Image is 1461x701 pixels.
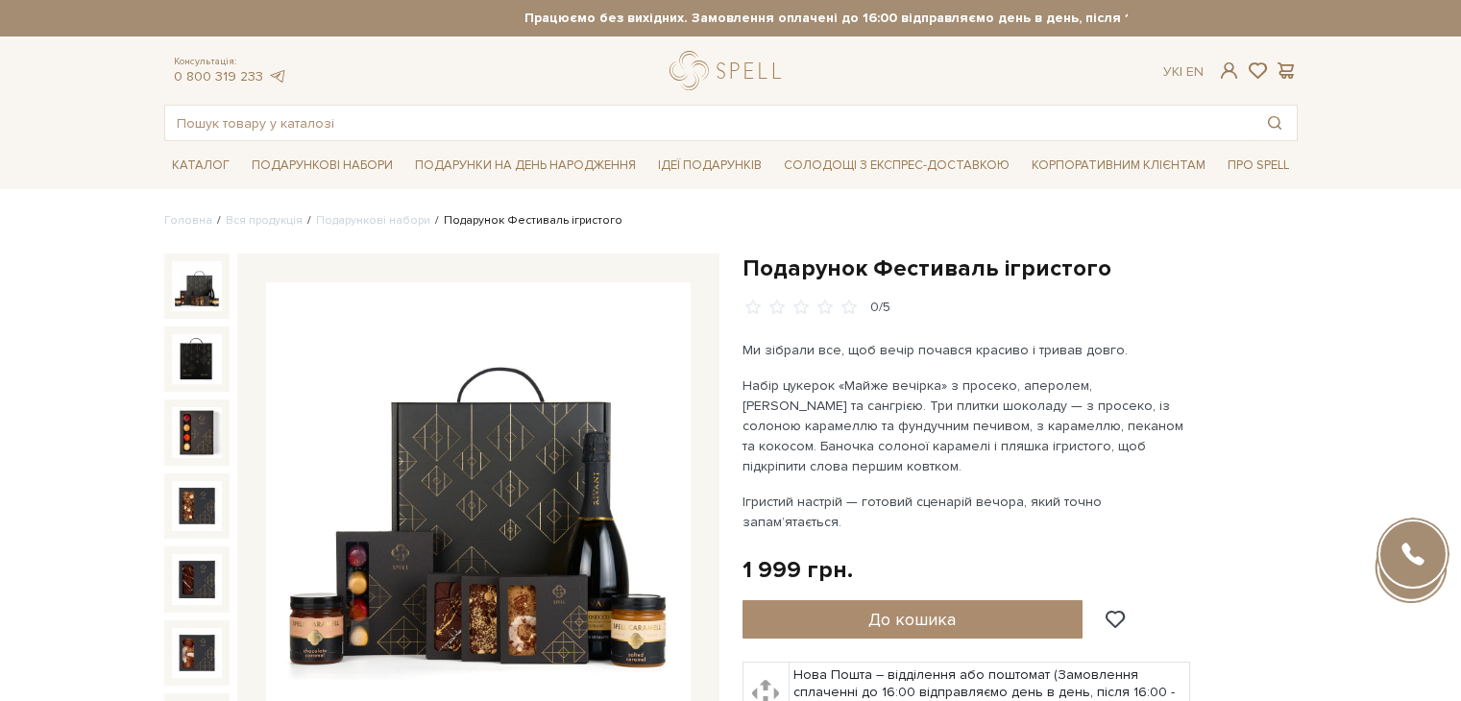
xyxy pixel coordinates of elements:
[164,213,212,228] a: Головна
[870,299,890,317] div: 0/5
[316,213,430,228] a: Подарункові набори
[174,56,287,68] span: Консультація:
[868,609,956,630] span: До кошика
[743,340,1193,360] p: Ми зібрали все, щоб вечір почався красиво і тривав довго.
[165,106,1253,140] input: Пошук товару у каталозі
[743,600,1084,639] button: До кошика
[226,213,303,228] a: Вся продукція
[172,554,222,604] img: Подарунок Фестиваль ігристого
[743,375,1193,476] p: Набір цукерок «Майже вечірка» з просеко, аперолем, [PERSON_NAME] та сангрією. Три плитки шоколаду...
[430,212,622,230] li: Подарунок Фестиваль ігристого
[1180,63,1182,80] span: |
[164,151,237,181] span: Каталог
[172,407,222,457] img: Подарунок Фестиваль ігристого
[172,628,222,678] img: Подарунок Фестиваль ігристого
[776,149,1017,181] a: Солодощі з експрес-доставкою
[743,555,853,585] div: 1 999 грн.
[1163,63,1204,81] div: Ук
[743,254,1298,283] h1: Подарунок Фестиваль ігристого
[174,68,263,85] a: 0 800 319 233
[1024,149,1213,181] a: Корпоративним клієнтам
[172,261,222,311] img: Подарунок Фестиваль ігристого
[172,334,222,384] img: Подарунок Фестиваль ігристого
[650,151,769,181] span: Ідеї подарунків
[244,151,401,181] span: Подарункові набори
[407,151,644,181] span: Подарунки на День народження
[1186,63,1204,80] a: En
[743,492,1193,532] p: Ігристий настрій — готовий сценарій вечора, який точно запамʼятається.
[1220,151,1297,181] span: Про Spell
[670,51,790,90] a: logo
[1253,106,1297,140] button: Пошук товару у каталозі
[172,481,222,531] img: Подарунок Фестиваль ігристого
[268,68,287,85] a: telegram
